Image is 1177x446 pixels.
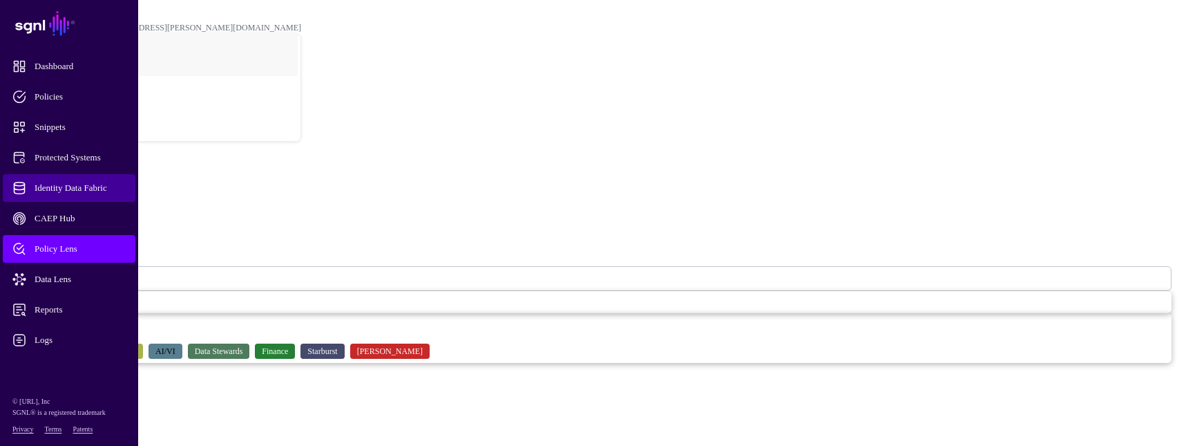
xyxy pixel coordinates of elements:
[12,120,148,134] span: Snippets
[12,272,148,286] span: Data Lens
[28,120,300,131] div: Log out
[3,296,135,324] a: Reports
[28,23,301,33] div: [PERSON_NAME][EMAIL_ADDRESS][PERSON_NAME][DOMAIN_NAME]
[12,333,148,347] span: Logs
[3,357,135,384] a: Admin
[12,425,34,433] a: Privacy
[3,174,135,202] a: Identity Data Fabric
[12,407,126,418] p: SGNL® is a registered trademark
[12,396,126,407] p: © [URL], Inc
[12,151,148,165] span: Protected Systems
[73,425,93,433] a: Patents
[12,181,148,195] span: Identity Data Fabric
[12,242,148,256] span: Policy Lens
[262,346,288,356] span: Finance
[3,326,135,354] a: Logs
[3,205,135,232] a: CAEP Hub
[307,346,337,356] span: Starburst
[12,90,148,104] span: Policies
[195,346,243,356] span: Data Stewards
[3,144,135,171] a: Protected Systems
[45,425,62,433] a: Terms
[3,83,135,111] a: Policies
[357,346,423,356] span: [PERSON_NAME]
[6,221,1171,240] h2: Query 1
[3,266,135,293] a: Data Lens
[28,72,300,116] a: POC
[12,59,148,73] span: Dashboard
[3,113,135,141] a: Snippets
[8,8,130,39] a: SGNL
[3,235,135,263] a: Policy Lens
[12,212,148,225] span: CAEP Hub
[6,162,1171,181] h2: Policy Lens
[155,346,175,356] span: AI/VI
[12,303,148,317] span: Reports
[3,53,135,80] a: Dashboard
